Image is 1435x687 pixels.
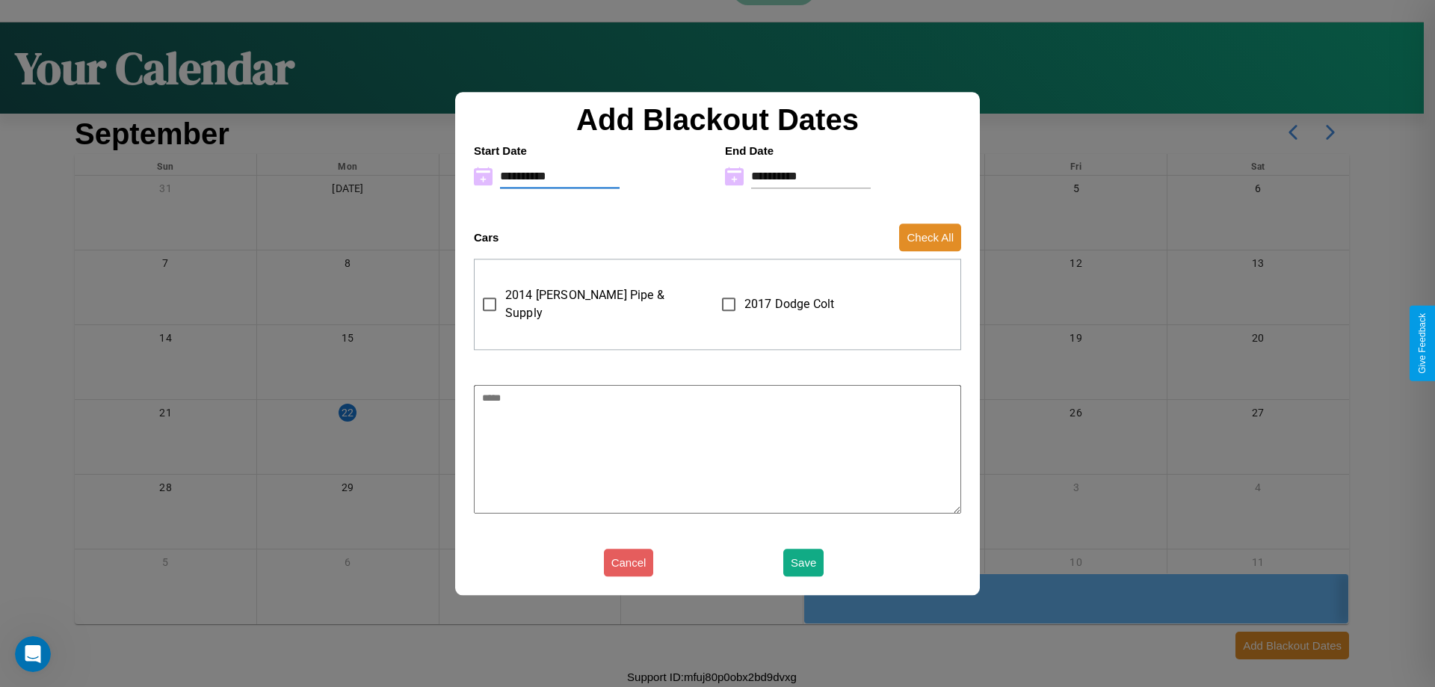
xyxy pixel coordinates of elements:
span: 2014 [PERSON_NAME] Pipe & Supply [505,286,702,322]
h2: Add Blackout Dates [466,103,969,137]
h4: Cars [474,231,499,244]
button: Cancel [604,549,654,576]
iframe: Intercom live chat [15,636,51,672]
h4: End Date [725,144,961,157]
h4: Start Date [474,144,710,157]
span: 2017 Dodge Colt [744,295,834,313]
button: Save [783,549,824,576]
button: Check All [899,224,961,251]
div: Give Feedback [1417,313,1428,374]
